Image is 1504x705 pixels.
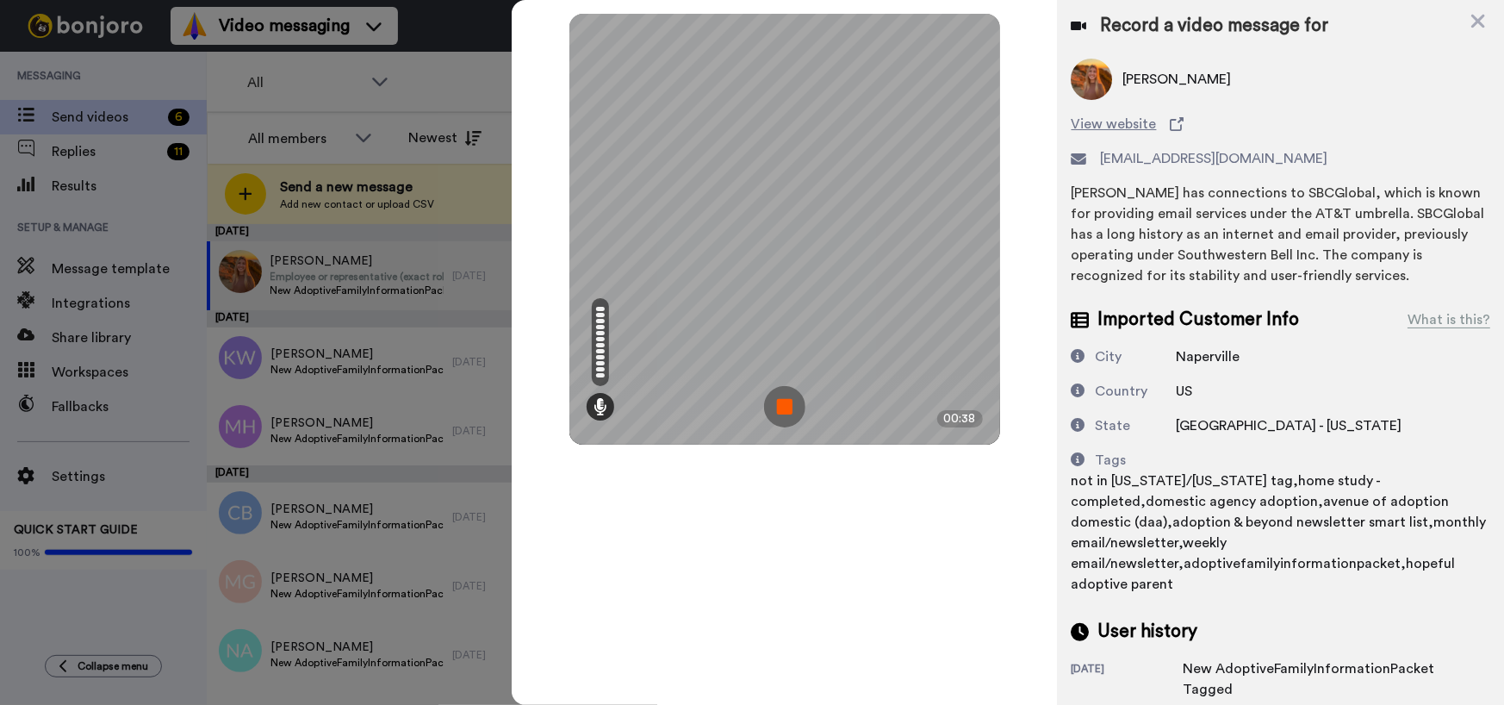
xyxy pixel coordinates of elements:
div: What is this? [1408,309,1490,330]
div: State [1095,415,1130,436]
span: US [1176,384,1192,398]
span: [GEOGRAPHIC_DATA] - [US_STATE] [1176,419,1401,433]
span: View website [1071,114,1156,134]
span: Imported Customer Info [1097,307,1299,333]
span: [EMAIL_ADDRESS][DOMAIN_NAME] [1100,148,1327,169]
div: Tags [1095,450,1126,471]
div: 00:38 [937,410,983,427]
span: Naperville [1176,350,1240,364]
div: [DATE] [1071,662,1183,700]
div: New AdoptiveFamilyInformationPacket Tagged [1183,658,1458,700]
div: City [1095,346,1122,367]
img: ic_record_stop.svg [764,386,805,427]
div: Country [1095,381,1147,402]
span: User history [1097,619,1197,645]
div: [PERSON_NAME] has connections to SBCGlobal, which is known for providing email services under the... [1071,183,1490,286]
a: View website [1071,114,1490,134]
span: not in [US_STATE]/[US_STATE] tag,home study - completed,domestic agency adoption,avenue of adopti... [1071,474,1486,591]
